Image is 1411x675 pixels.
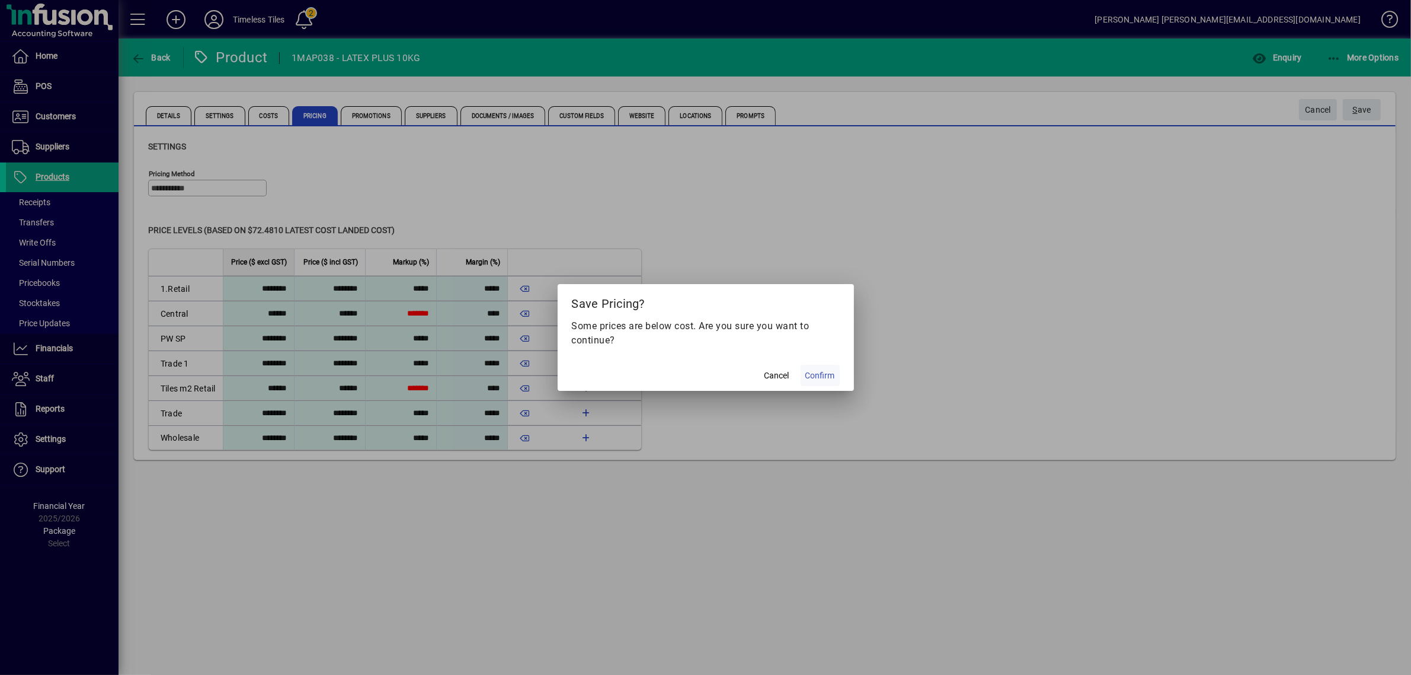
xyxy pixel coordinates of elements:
[558,284,854,319] h2: Save Pricing?
[764,370,789,382] span: Cancel
[801,365,840,386] button: Confirm
[805,370,835,382] span: Confirm
[758,365,796,386] button: Cancel
[572,319,840,348] p: Some prices are below cost. Are you sure you want to continue?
